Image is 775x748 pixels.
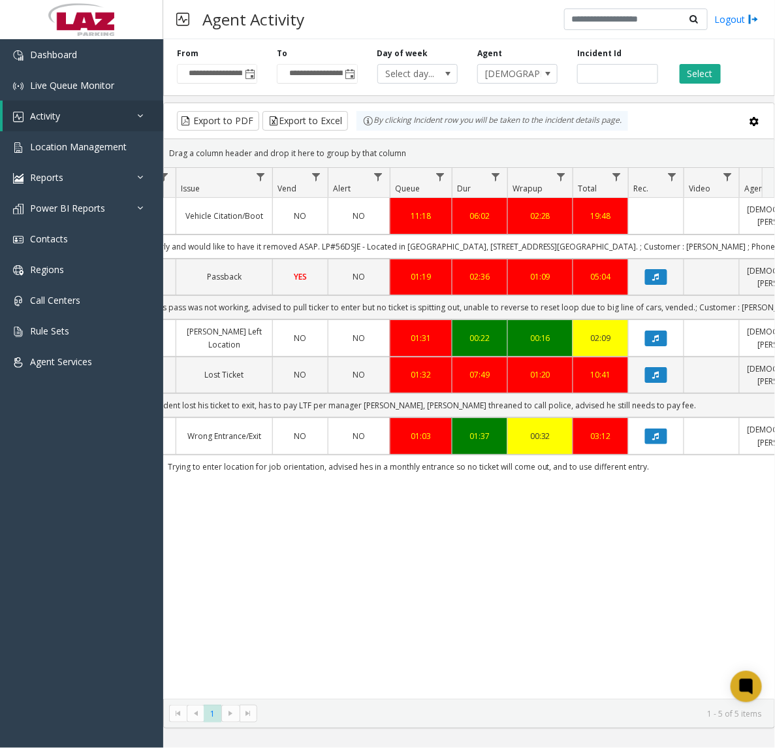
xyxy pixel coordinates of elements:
[277,48,287,59] label: To
[177,111,259,131] button: Export to PDF
[196,3,311,35] h3: Agent Activity
[30,140,127,153] span: Location Management
[164,168,774,698] div: Data table
[378,65,441,83] span: Select day...
[516,210,565,222] a: 02:28
[30,355,92,368] span: Agent Services
[204,705,221,723] span: Page 1
[176,3,189,35] img: pageIcon
[294,431,307,442] span: NO
[184,325,264,350] a: [PERSON_NAME] Left Location
[3,101,163,131] a: Activity
[356,111,628,131] div: By clicking Incident row you will be taken to the incident details page.
[663,168,681,186] a: Rec. Filter Menu
[513,183,543,194] span: Wrapup
[281,270,320,283] a: YES
[398,270,444,283] a: 01:19
[333,183,351,194] span: Alert
[13,327,24,337] img: 'icon'
[478,65,541,83] span: [DEMOGRAPHIC_DATA][PERSON_NAME]
[432,168,449,186] a: Queue Filter Menu
[30,171,63,184] span: Reports
[487,168,505,186] a: Dur Filter Menu
[13,173,24,184] img: 'icon'
[184,430,264,442] a: Wrong Entrance/Exit
[184,210,264,222] a: Vehicle Citation/Boot
[155,168,173,186] a: Lane Filter Menu
[336,368,382,381] a: NO
[398,430,444,442] a: 01:03
[516,332,565,344] a: 00:16
[281,210,320,222] a: NO
[460,210,499,222] a: 06:02
[181,183,200,194] span: Issue
[336,332,382,344] a: NO
[294,210,307,221] span: NO
[516,368,565,381] a: 01:20
[457,183,471,194] span: Dur
[552,168,570,186] a: Wrapup Filter Menu
[336,210,382,222] a: NO
[336,270,382,283] a: NO
[578,183,597,194] span: Total
[398,210,444,222] a: 11:18
[516,430,565,442] a: 00:32
[242,65,257,83] span: Toggle popup
[581,430,620,442] a: 03:12
[398,332,444,344] a: 01:31
[30,202,105,214] span: Power BI Reports
[398,368,444,381] div: 01:32
[262,111,348,131] button: Export to Excel
[460,368,499,381] a: 07:49
[294,369,307,380] span: NO
[633,183,648,194] span: Rec.
[343,65,357,83] span: Toggle popup
[680,64,721,84] button: Select
[294,271,307,282] span: YES
[13,142,24,153] img: 'icon'
[13,81,24,91] img: 'icon'
[281,430,320,442] a: NO
[689,183,710,194] span: Video
[30,263,64,276] span: Regions
[281,368,320,381] a: NO
[460,332,499,344] a: 00:22
[13,235,24,245] img: 'icon'
[30,325,69,337] span: Rule Sets
[460,430,499,442] div: 01:37
[13,296,24,306] img: 'icon'
[477,48,502,59] label: Agent
[252,168,270,186] a: Issue Filter Menu
[395,183,420,194] span: Queue
[581,368,620,381] a: 10:41
[719,168,736,186] a: Video Filter Menu
[30,48,77,61] span: Dashboard
[13,265,24,276] img: 'icon'
[581,210,620,222] a: 19:48
[748,12,759,26] img: logout
[608,168,625,186] a: Total Filter Menu
[30,110,60,122] span: Activity
[30,294,80,306] span: Call Centers
[13,50,24,61] img: 'icon'
[184,270,264,283] a: Passback
[370,168,387,186] a: Alert Filter Menu
[177,48,198,59] label: From
[460,270,499,283] a: 02:36
[516,270,565,283] a: 01:09
[294,333,307,344] span: NO
[277,183,296,194] span: Vend
[265,708,761,719] kendo-pager-info: 1 - 5 of 5 items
